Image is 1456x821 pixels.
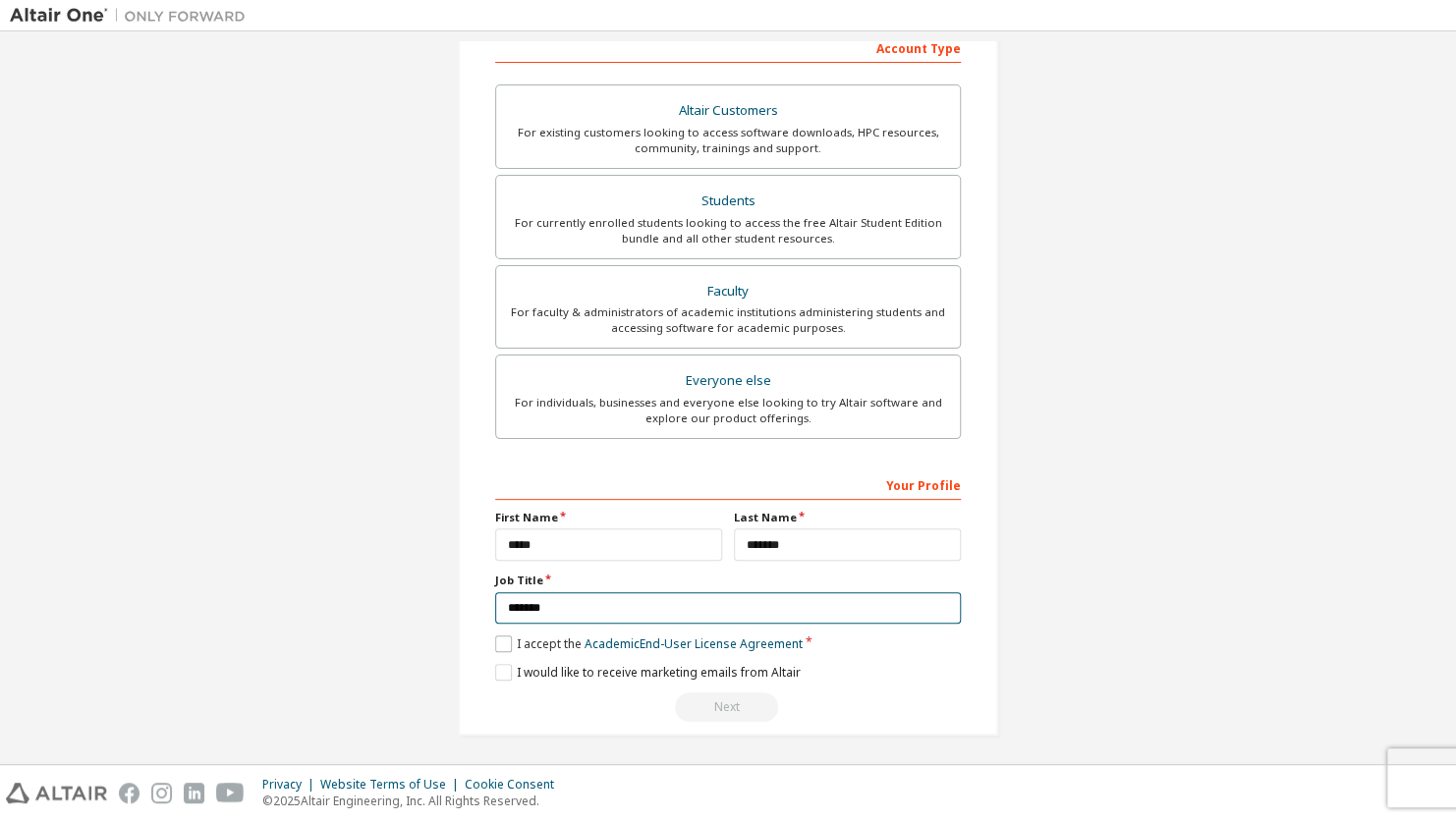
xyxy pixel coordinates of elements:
label: First Name [495,510,722,525]
label: Last Name [734,510,961,525]
img: linkedin.svg [184,783,204,803]
label: I accept the [495,635,803,652]
img: youtube.svg [216,783,245,803]
div: For existing customers looking to access software downloads, HPC resources, community, trainings ... [508,125,948,156]
label: I would like to receive marketing emails from Altair [495,664,801,681]
div: Everyone else [508,367,948,395]
div: Cookie Consent [465,777,566,793]
div: For individuals, businesses and everyone else looking to try Altair software and explore our prod... [508,395,948,426]
p: © 2025 Altair Engineering, Inc. All Rights Reserved. [262,793,566,809]
img: altair_logo.svg [6,783,107,803]
div: Students [508,188,948,215]
img: instagram.svg [151,783,172,803]
div: Read and acccept EULA to continue [495,692,961,722]
div: Your Profile [495,468,961,500]
a: Academic End-User License Agreement [585,635,803,652]
div: Faculty [508,278,948,305]
div: Website Terms of Use [320,777,465,793]
img: Altair One [10,6,255,26]
div: For currently enrolled students looking to access the free Altair Student Edition bundle and all ... [508,215,948,246]
div: Account Type [495,31,961,63]
label: Job Title [495,573,961,588]
img: facebook.svg [119,783,140,803]
div: For faculty & administrators of academic institutions administering students and accessing softwa... [508,304,948,336]
div: Altair Customers [508,97,948,125]
div: Privacy [262,777,320,793]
